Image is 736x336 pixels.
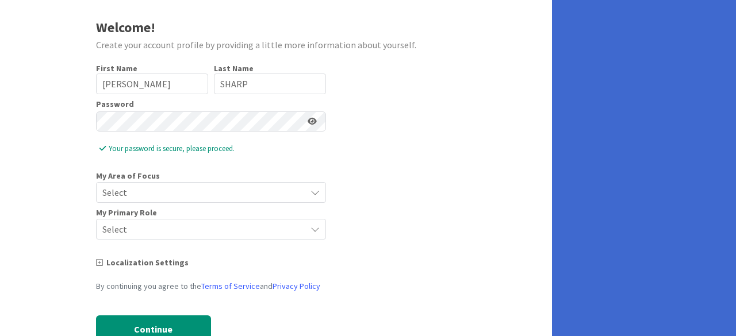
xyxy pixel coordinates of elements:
[99,143,326,155] span: Your password is secure, please proceed.
[96,63,137,74] label: First Name
[102,184,300,200] span: Select
[273,281,320,291] a: Privacy Policy
[201,281,260,291] a: Terms of Service
[102,221,300,237] span: Select
[96,257,326,269] div: Localization Settings
[96,100,134,108] label: Password
[96,17,457,38] div: Welcome!
[214,63,254,74] label: Last Name
[96,208,157,217] span: My Primary Role
[96,38,457,52] div: Create your account profile by providing a little more information about yourself.
[96,172,160,180] span: My Area of Focus
[96,280,326,292] div: By continuing you agree to the and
